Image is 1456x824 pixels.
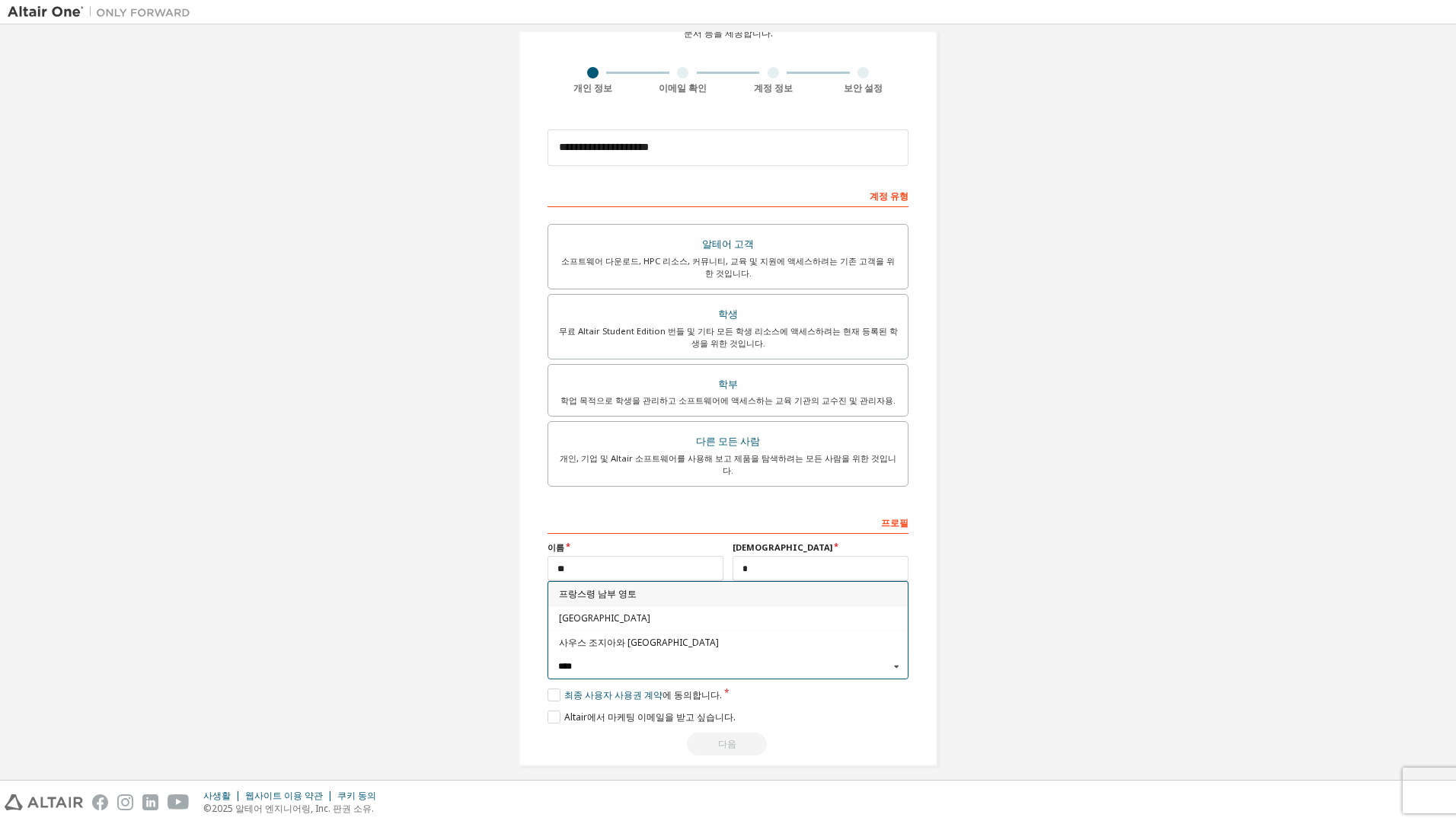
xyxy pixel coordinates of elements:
[559,590,898,599] span: 프랑스령 남부 영토
[557,452,899,477] div: 개인, 기업 및 Altair 소프트웨어를 사용해 보고 제품을 탐색하려는 모든 사람을 위한 것입니다.
[5,794,83,810] img: altair_logo.svg
[168,794,190,810] img: youtube.svg
[564,688,663,701] a: 최종 사용자 사용권 계약
[557,374,899,395] div: 학부
[548,688,722,701] label: 에 동의합니다.
[548,509,908,534] div: 프로필
[557,431,899,452] div: 다른 모든 사람
[142,794,158,810] img: linkedin.svg
[212,802,374,815] font: 2025 알테어 엔지니어링, Inc. 판권 소유.
[117,794,133,810] img: instagram.svg
[638,82,729,94] div: 이메일 확인
[548,82,638,94] div: 개인 정보
[557,234,899,255] div: 알테어 고객
[245,790,337,802] div: 웹사이트 이용 약관
[819,82,909,94] div: 보안 설정
[203,802,385,815] p: ©
[557,304,899,325] div: 학생
[559,615,898,624] span: [GEOGRAPHIC_DATA]
[8,5,198,20] img: 알테어 원
[337,790,385,802] div: 쿠키 동의
[92,794,108,810] img: facebook.svg
[203,790,245,802] div: 사생활
[557,255,899,279] div: 소프트웨어 다운로드, HPC 리소스, 커뮤니티, 교육 및 지원에 액세스하려는 기존 고객을 위한 것입니다.
[728,82,819,94] div: 계정 정보
[548,733,908,755] div: Read and acccept EULA to continue
[557,325,899,350] div: 무료 Altair Student Edition 번들 및 기타 모든 학생 리소스에 액세스하려는 현재 등록된 학생을 위한 것입니다.
[559,638,898,647] span: 사우스 조지아와 [GEOGRAPHIC_DATA]
[733,541,908,554] label: [DEMOGRAPHIC_DATA]
[548,183,908,207] div: 계정 유형
[548,711,736,723] label: Altair에서 마케팅 이메일을 받고 싶습니다.
[557,394,899,407] div: 학업 목적으로 학생을 관리하고 소프트웨어에 액세스하는 교육 기관의 교수진 및 관리자용.
[548,541,723,554] label: 이름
